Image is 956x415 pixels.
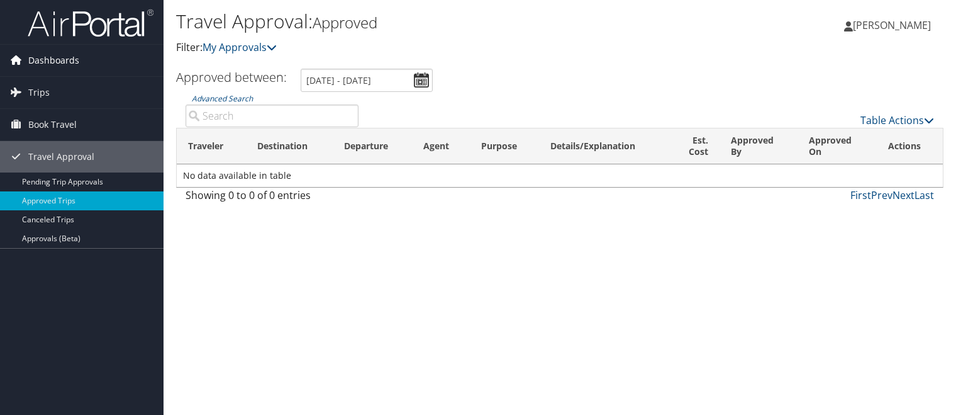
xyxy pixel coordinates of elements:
[176,8,687,35] h1: Travel Approval:
[892,188,914,202] a: Next
[301,69,433,92] input: [DATE] - [DATE]
[176,40,687,56] p: Filter:
[877,128,943,164] th: Actions
[192,93,253,104] a: Advanced Search
[177,128,246,164] th: Traveler: activate to sort column ascending
[28,45,79,76] span: Dashboards
[850,188,871,202] a: First
[853,18,931,32] span: [PERSON_NAME]
[186,105,358,127] input: Advanced Search
[871,188,892,202] a: Prev
[28,8,153,38] img: airportal-logo.png
[914,188,934,202] a: Last
[246,128,333,164] th: Destination: activate to sort column ascending
[28,141,94,173] span: Travel Approval
[539,128,667,164] th: Details/Explanation
[470,128,540,164] th: Purpose
[177,164,943,187] td: No data available in table
[844,6,943,44] a: [PERSON_NAME]
[186,188,358,209] div: Showing 0 to 0 of 0 entries
[203,40,277,54] a: My Approvals
[860,113,934,127] a: Table Actions
[176,69,287,86] h3: Approved between:
[333,128,412,164] th: Departure: activate to sort column ascending
[798,128,877,164] th: Approved On: activate to sort column ascending
[313,12,377,33] small: Approved
[28,109,77,140] span: Book Travel
[720,128,798,164] th: Approved By: activate to sort column ascending
[667,128,720,164] th: Est. Cost: activate to sort column ascending
[28,77,50,108] span: Trips
[412,128,470,164] th: Agent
